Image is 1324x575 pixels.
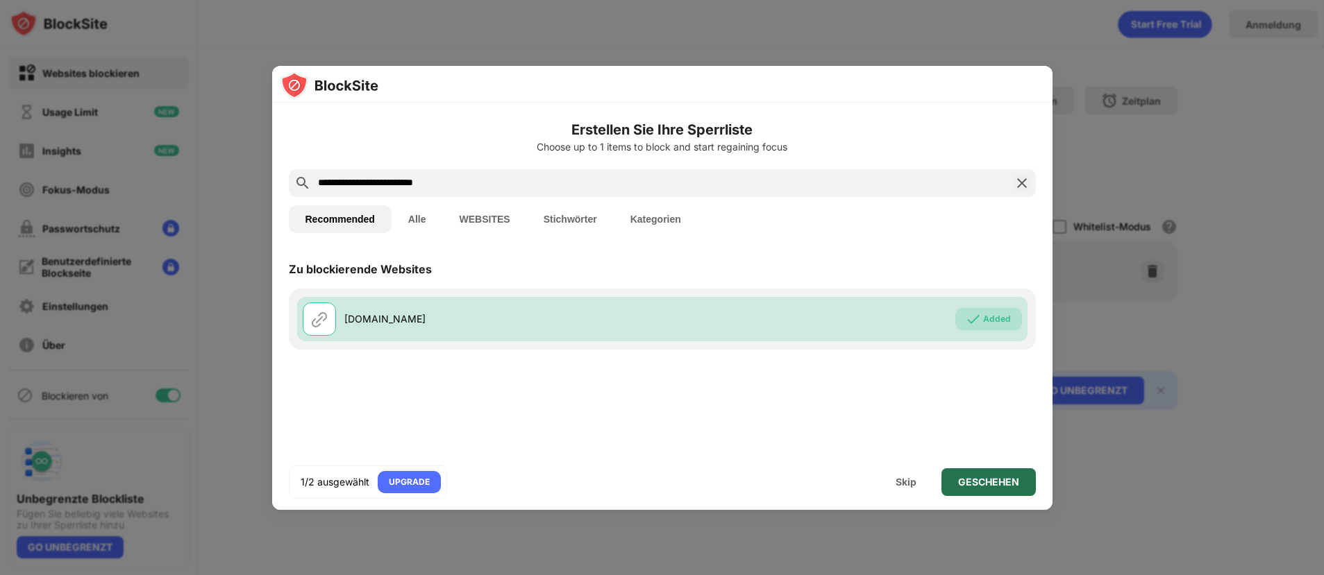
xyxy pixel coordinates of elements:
[289,205,392,233] button: Recommended
[280,71,378,99] img: logo-blocksite.svg
[1014,175,1030,191] img: search-close
[958,477,1019,488] div: GESCHEHEN
[896,477,916,488] div: Skip
[392,205,443,233] button: Alle
[289,119,1036,140] h6: Erstellen Sie Ihre Sperrliste
[289,262,432,276] div: Zu blockierende Websites
[527,205,614,233] button: Stichwörter
[614,205,698,233] button: Kategorien
[301,475,369,489] div: 1/2 ausgewählt
[344,311,662,326] div: [DOMAIN_NAME]
[389,475,430,489] div: UPGRADE
[289,141,1036,153] div: Choose up to 1 items to block and start regaining focus
[311,311,328,327] img: url.svg
[294,175,311,191] img: search.svg
[983,312,1011,326] div: Added
[443,205,527,233] button: WEBSITES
